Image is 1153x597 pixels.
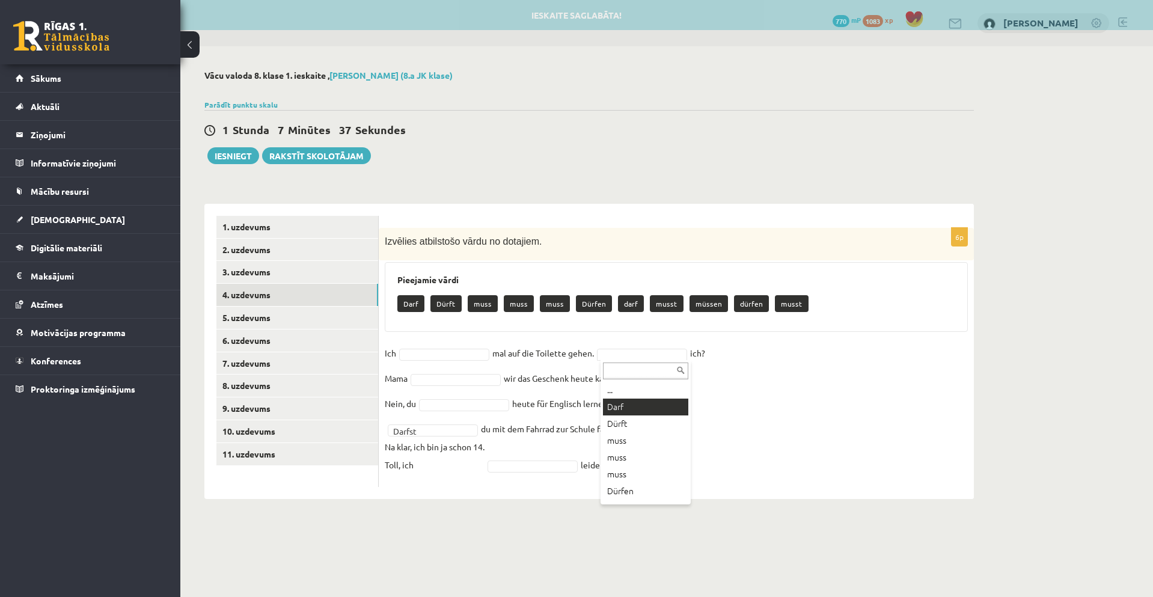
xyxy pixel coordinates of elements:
[603,382,688,399] div: ...
[603,432,688,449] div: muss
[603,466,688,483] div: muss
[603,399,688,415] div: Darf
[603,415,688,432] div: Dürft
[603,500,688,516] div: darf
[603,483,688,500] div: Dürfen
[603,449,688,466] div: muss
